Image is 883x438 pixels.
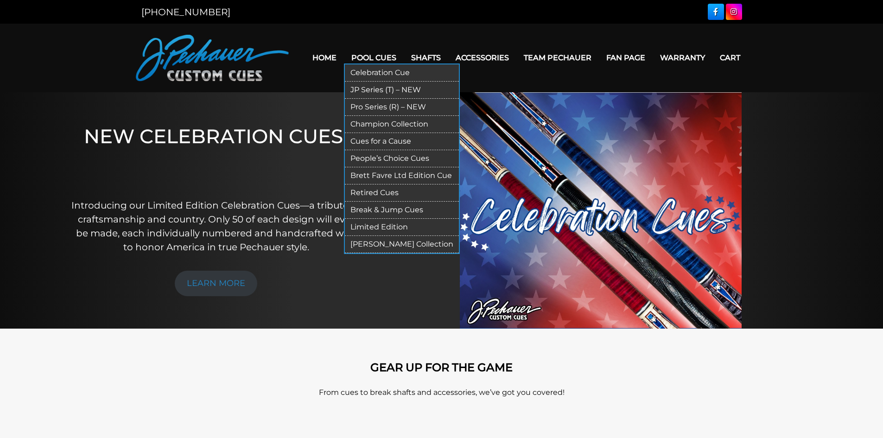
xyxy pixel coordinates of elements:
a: Champion Collection [345,116,459,133]
p: Introducing our Limited Edition Celebration Cues—a tribute to craftsmanship and country. Only 50 ... [71,198,362,254]
a: [PERSON_NAME] Collection [345,236,459,253]
a: Accessories [448,46,516,70]
a: Pro Series (R) – NEW [345,99,459,116]
a: Fan Page [599,46,653,70]
a: LEARN MORE [175,271,257,296]
a: Break & Jump Cues [345,202,459,219]
a: Celebration Cue [345,64,459,82]
a: Brett Favre Ltd Edition Cue [345,167,459,184]
a: Retired Cues [345,184,459,202]
a: [PHONE_NUMBER] [141,6,230,18]
a: People’s Choice Cues [345,150,459,167]
a: Cues for a Cause [345,133,459,150]
a: Home [305,46,344,70]
a: JP Series (T) – NEW [345,82,459,99]
a: Limited Edition [345,219,459,236]
a: Cart [712,46,748,70]
h1: NEW CELEBRATION CUES! [71,125,362,185]
img: Pechauer Custom Cues [136,35,289,81]
p: From cues to break shafts and accessories, we’ve got you covered! [178,387,706,398]
strong: GEAR UP FOR THE GAME [370,361,513,374]
a: Warranty [653,46,712,70]
a: Shafts [404,46,448,70]
a: Pool Cues [344,46,404,70]
a: Team Pechauer [516,46,599,70]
